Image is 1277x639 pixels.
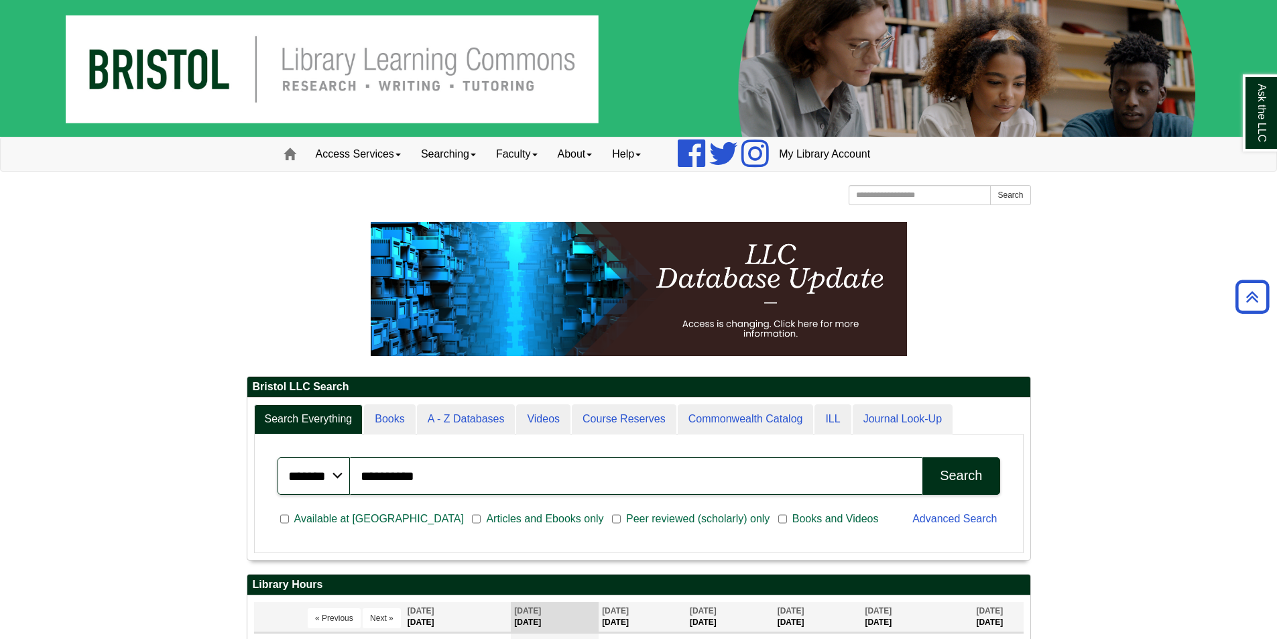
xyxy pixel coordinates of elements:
[411,137,486,171] a: Searching
[516,404,570,434] a: Videos
[778,606,804,616] span: [DATE]
[774,602,862,632] th: [DATE]
[572,404,676,434] a: Course Reserves
[481,511,609,527] span: Articles and Ebooks only
[778,513,787,525] input: Books and Videos
[602,137,651,171] a: Help
[514,606,541,616] span: [DATE]
[769,137,880,171] a: My Library Account
[289,511,469,527] span: Available at [GEOGRAPHIC_DATA]
[865,606,892,616] span: [DATE]
[940,468,982,483] div: Search
[364,404,415,434] a: Books
[306,137,411,171] a: Access Services
[308,608,361,628] button: « Previous
[404,602,511,632] th: [DATE]
[472,513,481,525] input: Articles and Ebooks only
[254,404,363,434] a: Search Everything
[976,606,1003,616] span: [DATE]
[612,513,621,525] input: Peer reviewed (scholarly) only
[247,575,1030,595] h2: Library Hours
[690,606,717,616] span: [DATE]
[686,602,774,632] th: [DATE]
[417,404,515,434] a: A - Z Databases
[511,602,599,632] th: [DATE]
[853,404,953,434] a: Journal Look-Up
[280,513,289,525] input: Available at [GEOGRAPHIC_DATA]
[486,137,548,171] a: Faculty
[814,404,851,434] a: ILL
[599,602,686,632] th: [DATE]
[990,185,1030,205] button: Search
[1231,288,1274,306] a: Back to Top
[408,606,434,616] span: [DATE]
[861,602,973,632] th: [DATE]
[922,457,999,495] button: Search
[548,137,603,171] a: About
[973,602,1023,632] th: [DATE]
[371,222,907,356] img: HTML tutorial
[247,377,1030,398] h2: Bristol LLC Search
[912,513,997,524] a: Advanced Search
[621,511,775,527] span: Peer reviewed (scholarly) only
[678,404,814,434] a: Commonwealth Catalog
[787,511,884,527] span: Books and Videos
[363,608,401,628] button: Next »
[602,606,629,616] span: [DATE]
